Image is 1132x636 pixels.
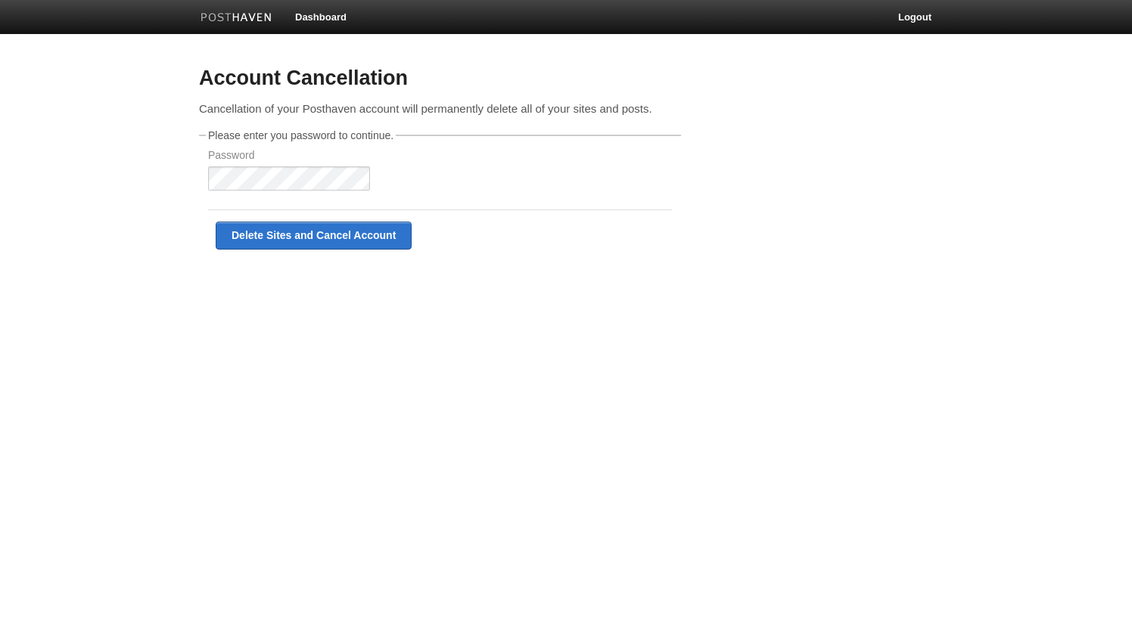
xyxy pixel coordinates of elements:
input: Delete Sites and Cancel Account [216,222,412,250]
p: Cancellation of your Posthaven account will permanently delete all of your sites and posts. [199,101,681,116]
legend: Please enter you password to continue. [206,130,396,141]
h3: Account Cancellation [199,67,681,90]
input: Password [208,166,370,191]
label: Password [208,150,370,164]
img: Posthaven-bar [201,13,272,24]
